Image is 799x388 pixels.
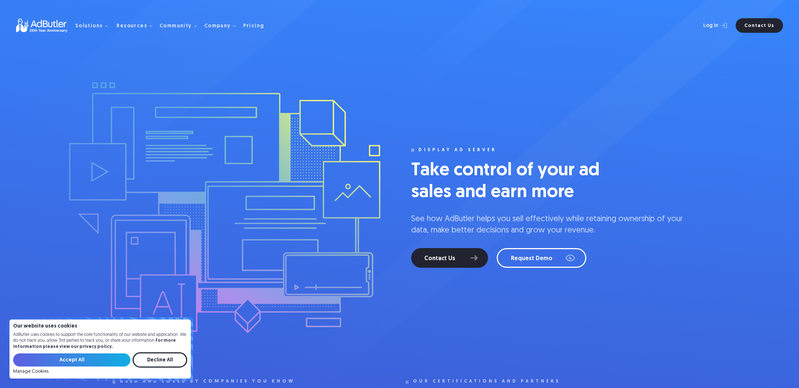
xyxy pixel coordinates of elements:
[411,160,630,204] h1: Take control of your ad sales and earn more
[117,24,147,29] div: Resources
[13,369,48,374] a: Manage Cookies
[243,22,270,29] a: Pricing
[133,352,187,368] input: Decline All
[160,24,192,29] div: Community
[13,332,187,350] p: AdButler uses cookies to support the core functionality of our website and application. We do not...
[411,214,686,236] p: See how AdButler helps you sell effectively while retaining ownership of your data, make better d...
[13,324,187,329] h4: Our website uses cookies
[411,248,488,268] a: Contact Us
[497,248,586,268] a: Request Demo
[413,379,560,384] div: Our certifications and partners
[75,24,103,29] div: Solutions
[736,18,783,33] a: Contact Us
[120,379,295,384] div: used and loved by companies you know
[243,24,264,29] div: Pricing
[204,24,231,29] div: Company
[13,353,130,367] input: Accept All
[418,148,497,153] div: display ad server
[684,18,731,33] a: Log In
